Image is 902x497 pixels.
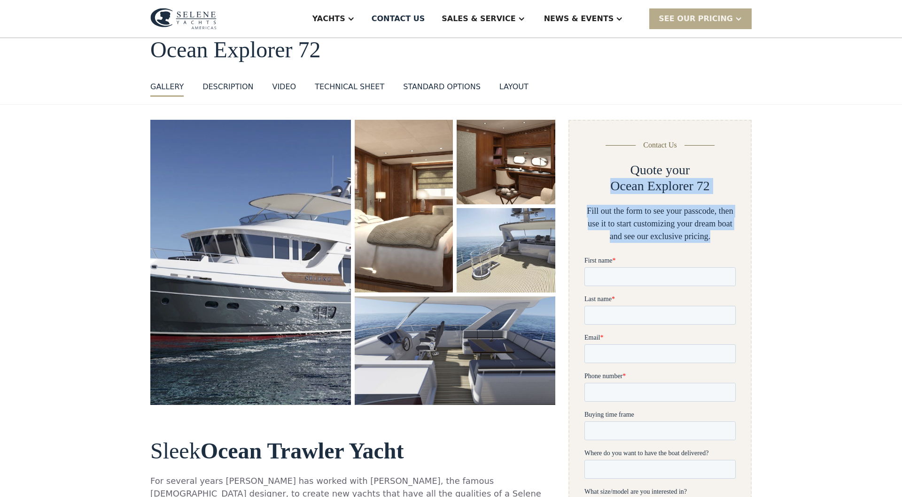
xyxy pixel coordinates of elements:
span: We respect your time - only the good stuff, never spam. [1,351,146,368]
strong: I want to subscribe to your Newsletter. [2,412,86,427]
h2: Sleek [150,439,555,464]
div: Yachts [312,13,345,24]
div: Contact US [372,13,425,24]
a: layout [499,81,529,97]
strong: Yes, I'd like to receive SMS updates. [11,382,113,389]
a: open lightbox [355,120,453,293]
span: Reply STOP to unsubscribe at any time. [2,382,146,397]
span: Unsubscribe any time by clicking the link at the bottom of any message [2,412,150,436]
a: open lightbox [457,208,555,293]
a: VIDEO [272,81,296,97]
div: standard options [403,81,481,93]
div: Fill out the form to see your passcode, then use it to start customizing your dream boat and see ... [584,205,736,243]
div: SEE Our Pricing [659,13,733,24]
img: logo [150,8,217,30]
div: Contact Us [643,140,677,151]
a: open lightbox [355,296,555,404]
input: I want to subscribe to your Newsletter.Unsubscribe any time by clicking the link at the bottom of... [2,411,9,418]
input: Yes, I'd like to receive SMS updates.Reply STOP to unsubscribe at any time. [2,381,9,388]
a: open lightbox [457,120,555,204]
strong: Ocean Trawler Yacht [201,438,404,463]
div: Technical sheet [315,81,384,93]
a: standard options [403,81,481,97]
a: Technical sheet [315,81,384,97]
div: SEE Our Pricing [649,8,752,29]
div: Sales & Service [442,13,515,24]
div: layout [499,81,529,93]
a: GALLERY [150,81,184,97]
div: DESCRIPTION [202,81,253,93]
a: DESCRIPTION [202,81,253,97]
h2: Quote your [630,162,690,178]
div: VIDEO [272,81,296,93]
span: Tick the box below to receive occasional updates, exclusive offers, and VIP access via text message. [1,320,150,345]
div: GALLERY [150,81,184,93]
div: News & EVENTS [544,13,614,24]
a: open lightbox [150,120,351,404]
h2: Ocean Explorer 72 [610,178,709,194]
h1: Ocean Explorer 72 [150,38,752,62]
